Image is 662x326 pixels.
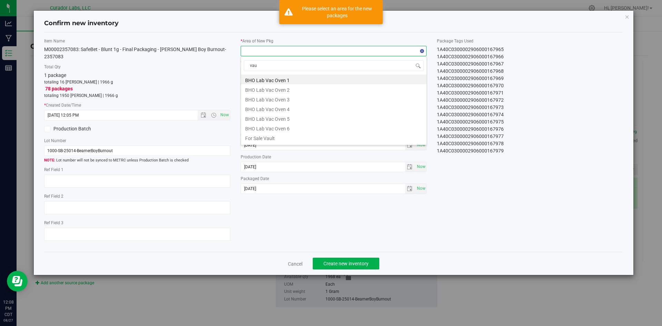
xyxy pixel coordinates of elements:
div: 1A40C0300002906000167973 [437,104,623,111]
span: Set Current date [219,110,230,120]
div: 1A40C0300002906000167969 [437,75,623,82]
p: totaling 1950 [PERSON_NAME] | 1966 g [44,92,230,99]
label: Item Name [44,38,230,44]
span: Set Current date [415,162,427,172]
a: Cancel [288,260,302,267]
span: Open the date view [198,112,209,118]
span: Set Current date [415,184,427,194]
label: Lot Number [44,138,230,144]
span: select [405,184,415,194]
div: 1A40C0300002906000167965 [437,46,623,53]
span: 78 packages [45,86,73,91]
label: Area of New Pkg [241,38,427,44]
h4: Confirm new inventory [44,19,119,28]
div: 1A40C0300002906000167975 [437,118,623,126]
span: 1 package [44,72,66,78]
div: 1A40C0300002906000167978 [437,140,623,147]
span: Create new inventory [323,261,369,266]
label: Total Qty [44,64,230,70]
span: select [415,184,426,194]
span: select [405,140,415,150]
button: Create new inventory [313,258,379,269]
span: Open the time view [208,112,219,118]
span: select [405,162,415,172]
label: Created Date/Time [44,102,230,108]
span: Set Current date [415,140,427,150]
div: 1A40C0300002906000167974 [437,111,623,118]
div: 1A40C0300002906000167966 [437,53,623,60]
label: Ref Field 2 [44,193,230,199]
div: Please select an area for the new packages [297,5,378,19]
label: Production Batch [44,125,132,132]
div: M00002357083: SafeBet - Blunt 1g - Final Packaging - [PERSON_NAME] Boy Burnout-2357083 [44,46,230,60]
div: 1A40C0300002906000167977 [437,133,623,140]
div: 1A40C0300002906000167976 [437,126,623,133]
label: Packaged Date [241,176,427,182]
label: Production Date [241,154,427,160]
div: 1A40C0300002906000167967 [437,60,623,68]
label: Package Tags Used [437,38,623,44]
div: 1A40C0300002906000167970 [437,82,623,89]
label: Ref Field 1 [44,167,230,173]
span: select [415,162,426,172]
div: 1A40C0300002906000167968 [437,68,623,75]
div: 1A40C0300002906000167979 [437,147,623,155]
div: 1A40C0300002906000167972 [437,97,623,104]
span: select [415,140,426,150]
label: Ref Field 3 [44,220,230,226]
div: 1A40C0300002906000167971 [437,89,623,97]
p: totaling 16 [PERSON_NAME] | 1966 g [44,79,230,85]
span: Lot number will not be synced to METRC unless Production Batch is checked [44,158,230,164]
iframe: Resource center [7,271,28,292]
